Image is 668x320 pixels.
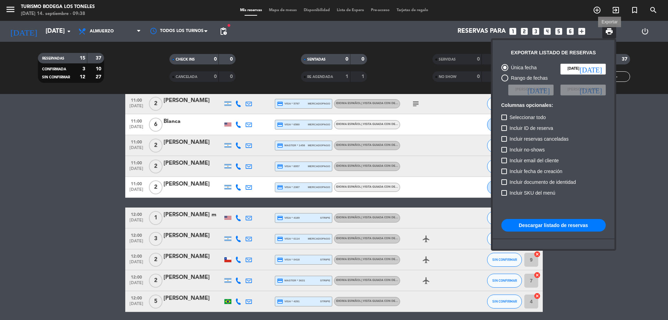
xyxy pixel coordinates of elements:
[510,189,556,197] span: Incluir SKU del menú
[580,86,602,93] i: [DATE]
[567,87,599,93] span: [PERSON_NAME]
[515,87,547,93] span: [PERSON_NAME]
[510,135,569,143] span: Incluir reservas canceladas
[605,27,613,36] span: print
[598,19,621,25] div: Exportar
[510,156,559,165] span: Incluir email del cliente
[580,65,602,72] i: [DATE]
[508,74,548,82] div: Rango de fechas
[510,113,546,122] span: Seleccionar todo
[501,219,606,232] button: Descargar listado de reservas
[511,49,596,57] div: Exportar listado de reservas
[501,102,606,108] h6: Columnas opcionales:
[510,124,553,132] span: Incluir ID de reserva
[527,86,550,93] i: [DATE]
[510,178,576,186] span: Incluir documento de identidad
[510,146,545,154] span: Incluir no-shows
[510,167,563,175] span: Incluir fecha de creación
[508,64,537,72] div: Única fecha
